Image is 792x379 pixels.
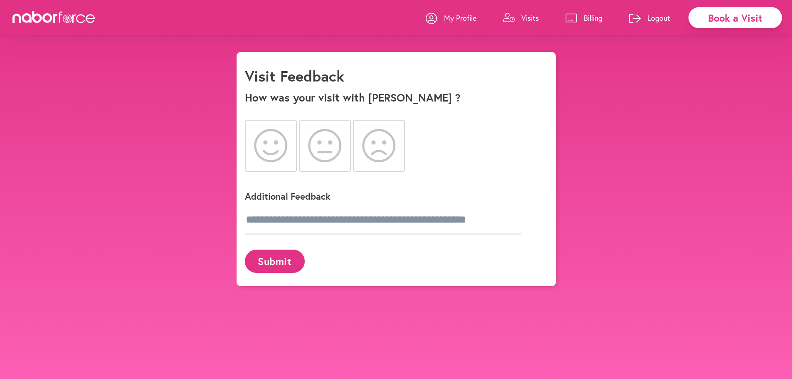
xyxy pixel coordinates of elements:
button: Submit [245,250,305,272]
p: Logout [647,13,670,23]
a: Billing [565,5,602,30]
a: Logout [629,5,670,30]
a: Visits [503,5,539,30]
p: Additional Feedback [245,190,536,202]
h1: Visit Feedback [245,67,344,85]
p: My Profile [444,13,476,23]
p: How was your visit with [PERSON_NAME] ? [245,91,548,104]
p: Visits [521,13,539,23]
div: Book a Visit [688,7,782,28]
a: My Profile [426,5,476,30]
p: Billing [584,13,602,23]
